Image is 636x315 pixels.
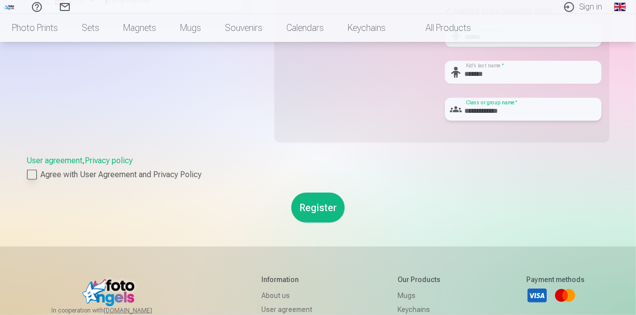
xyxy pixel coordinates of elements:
a: Visa [526,285,548,307]
a: Mastercard [554,285,576,307]
img: /fa1 [4,4,15,10]
a: Mugs [168,14,213,42]
a: Keychains [336,14,398,42]
a: Souvenirs [213,14,274,42]
a: User agreement [27,156,83,165]
h5: Information [261,275,312,285]
span: In cooperation with [51,307,176,315]
button: Register [291,193,345,223]
a: Mugs [398,289,441,303]
a: Privacy policy [85,156,133,165]
a: All products [398,14,483,42]
a: [DOMAIN_NAME] [104,307,176,315]
a: Calendars [274,14,336,42]
label: Agree with User Agreement and Privacy Policy [27,169,610,181]
a: Sets [70,14,111,42]
a: Magnets [111,14,168,42]
h5: Our products [398,275,441,285]
a: About us [261,289,312,303]
div: , [27,155,610,181]
h5: Payment methods [526,275,585,285]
